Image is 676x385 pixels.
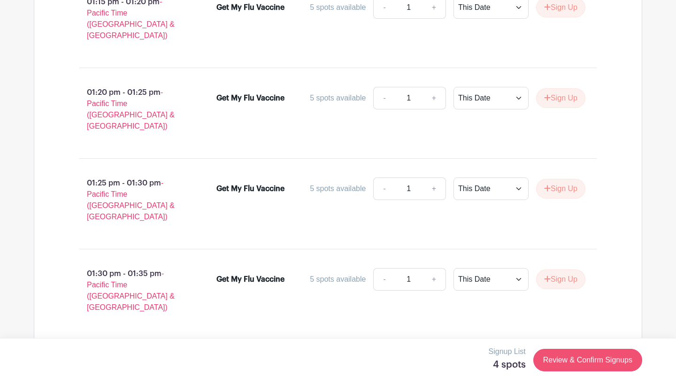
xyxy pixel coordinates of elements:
[489,346,526,357] p: Signup List
[536,179,585,199] button: Sign Up
[216,2,284,13] div: Get My Flu Vaccine
[216,92,284,104] div: Get My Flu Vaccine
[87,269,175,311] span: - Pacific Time ([GEOGRAPHIC_DATA] & [GEOGRAPHIC_DATA])
[373,177,395,200] a: -
[489,359,526,370] h5: 4 spots
[373,87,395,109] a: -
[422,87,446,109] a: +
[536,88,585,108] button: Sign Up
[64,174,201,226] p: 01:25 pm - 01:30 pm
[310,2,366,13] div: 5 spots available
[87,179,175,221] span: - Pacific Time ([GEOGRAPHIC_DATA] & [GEOGRAPHIC_DATA])
[64,264,201,317] p: 01:30 pm - 01:35 pm
[536,269,585,289] button: Sign Up
[87,88,175,130] span: - Pacific Time ([GEOGRAPHIC_DATA] & [GEOGRAPHIC_DATA])
[533,349,642,371] a: Review & Confirm Signups
[310,92,366,104] div: 5 spots available
[422,177,446,200] a: +
[216,274,284,285] div: Get My Flu Vaccine
[373,268,395,291] a: -
[310,274,366,285] div: 5 spots available
[64,83,201,136] p: 01:20 pm - 01:25 pm
[422,268,446,291] a: +
[216,183,284,194] div: Get My Flu Vaccine
[310,183,366,194] div: 5 spots available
